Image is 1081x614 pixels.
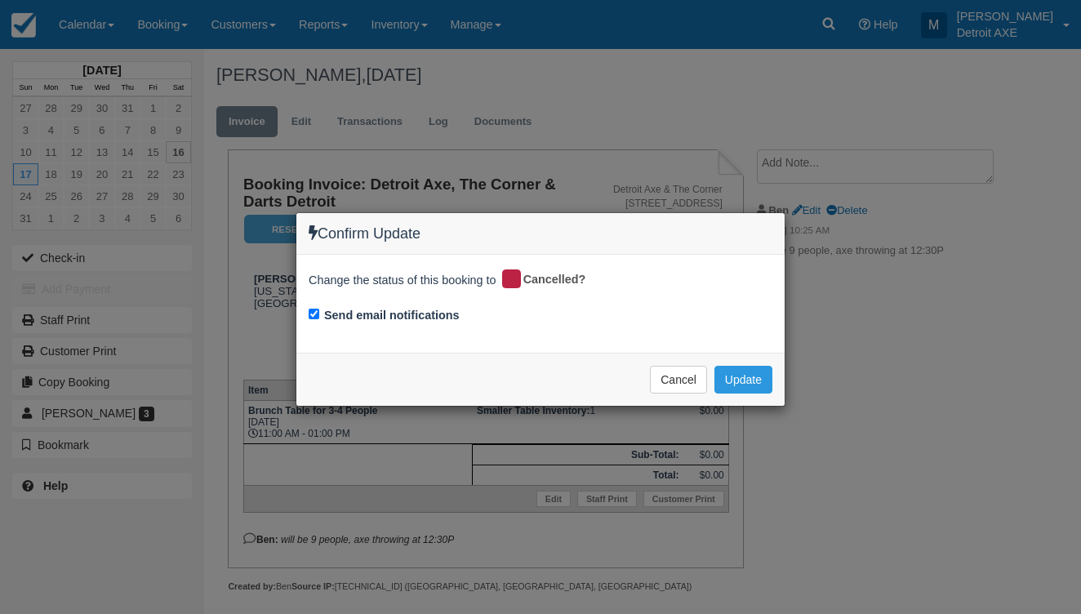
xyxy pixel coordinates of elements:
[309,272,496,293] span: Change the status of this booking to
[714,366,772,394] button: Update
[324,307,460,324] label: Send email notifications
[500,267,598,293] div: Cancelled?
[309,225,772,242] h4: Confirm Update
[650,366,707,394] button: Cancel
